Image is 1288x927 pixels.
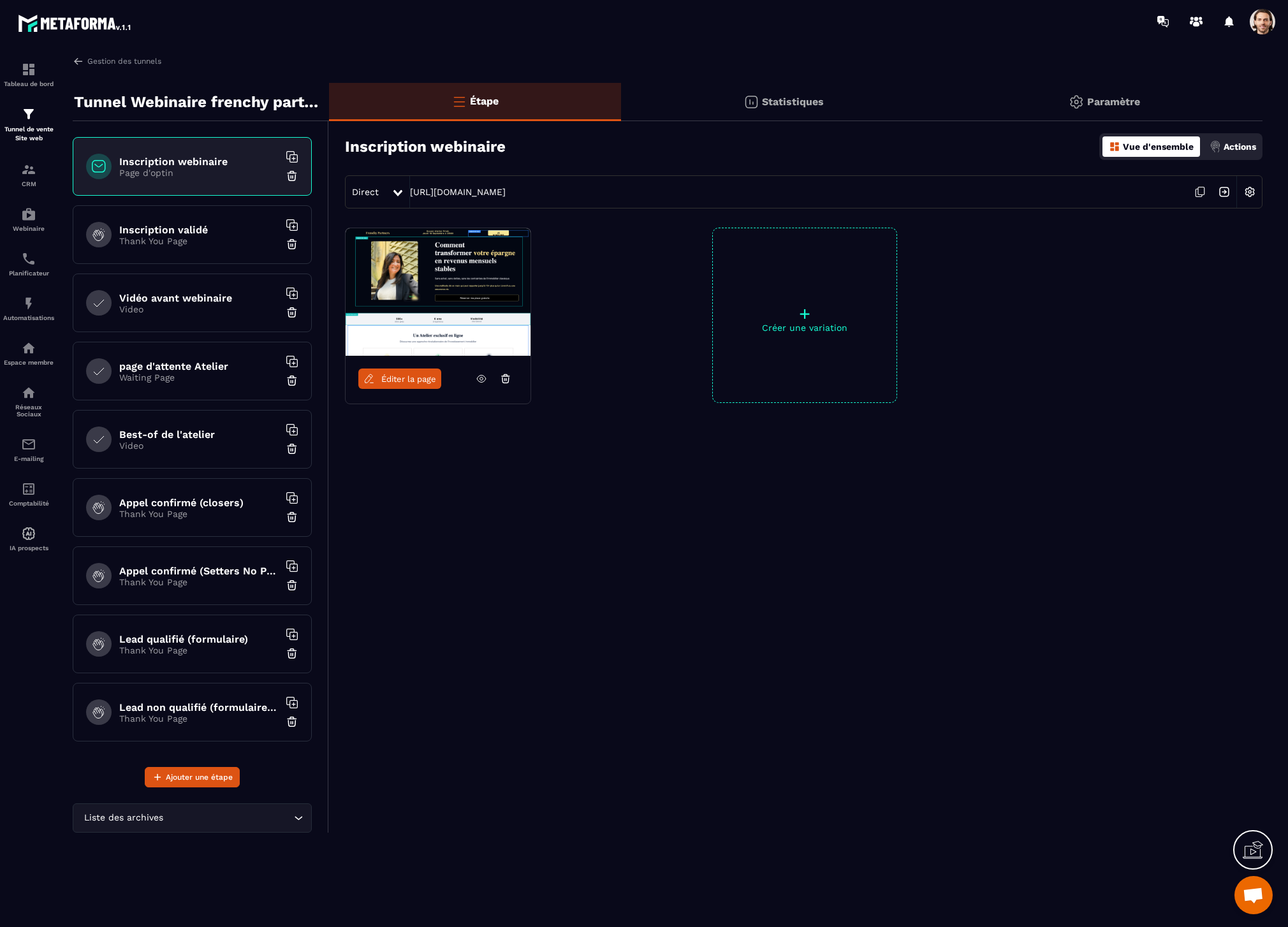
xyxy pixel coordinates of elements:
img: automations [21,207,36,222]
a: [URL][DOMAIN_NAME] [410,187,506,197]
h6: Appel confirmé (closers) [119,497,279,509]
a: social-networksocial-networkRéseaux Sociaux [3,376,54,427]
img: trash [286,238,298,251]
p: Étape [470,95,499,107]
a: emailemailE-mailing [3,427,54,472]
a: schedulerschedulerPlanificateur [3,242,54,286]
p: CRM [3,180,54,187]
img: trash [286,170,298,182]
img: automations [21,526,36,541]
img: formation [21,106,36,122]
p: Thank You Page [119,236,279,246]
img: trash [286,442,298,455]
h6: Lead qualifié (formulaire) [119,633,279,645]
img: scheduler [21,251,36,266]
img: formation [21,62,36,77]
a: automationsautomationsWebinaire [3,197,54,242]
p: Video [119,304,279,314]
button: Ajouter une étape [145,767,240,787]
p: Page d'optin [119,168,279,178]
img: arrow [73,55,84,67]
img: trash [286,647,298,660]
img: accountant [21,481,36,497]
img: email [21,437,36,452]
p: Créer une variation [713,323,896,333]
p: Thank You Page [119,713,279,724]
h6: Inscription validé [119,224,279,236]
img: arrow-next.bcc2205e.svg [1212,180,1236,204]
p: Thank You Page [119,645,279,655]
img: setting-gr.5f69749f.svg [1069,94,1084,110]
p: Thank You Page [119,509,279,519]
p: Vue d'ensemble [1123,142,1194,152]
img: trash [286,511,298,523]
p: E-mailing [3,455,54,462]
img: automations [21,296,36,311]
img: logo [18,11,133,34]
p: Tunnel Webinaire frenchy partners [74,89,319,115]
img: trash [286,306,298,319]
img: bars-o.4a397970.svg [451,94,467,109]
h6: Appel confirmé (Setters No Pixel/tracking) [119,565,279,577]
a: automationsautomationsAutomatisations [3,286,54,331]
img: trash [286,374,298,387]
a: formationformationTableau de bord [3,52,54,97]
img: actions.d6e523a2.png [1210,141,1221,152]
p: Planificateur [3,270,54,277]
img: stats.20deebd0.svg [743,94,759,110]
p: Tunnel de vente Site web [3,125,54,143]
p: Actions [1224,142,1256,152]
img: social-network [21,385,36,400]
span: Direct [352,187,379,197]
p: IA prospects [3,544,54,551]
span: Ajouter une étape [166,771,233,784]
a: accountantaccountantComptabilité [3,472,54,516]
p: Waiting Page [119,372,279,383]
h6: Best-of de l'atelier [119,428,279,441]
img: trash [286,715,298,728]
p: Video [119,441,279,451]
a: formationformationCRM [3,152,54,197]
a: Gestion des tunnels [73,55,161,67]
p: Statistiques [762,96,824,108]
h6: Inscription webinaire [119,156,279,168]
div: Open chat [1234,876,1273,914]
p: Paramètre [1087,96,1140,108]
h6: Lead non qualifié (formulaire No Pixel/tracking) [119,701,279,713]
a: Éditer la page [358,369,441,389]
a: automationsautomationsEspace membre [3,331,54,376]
h6: page d'attente Atelier [119,360,279,372]
span: Éditer la page [381,374,436,384]
img: trash [286,579,298,592]
p: Espace membre [3,359,54,366]
p: + [713,305,896,323]
p: Tableau de bord [3,80,54,87]
p: Webinaire [3,225,54,232]
a: formationformationTunnel de vente Site web [3,97,54,152]
img: formation [21,162,36,177]
p: Réseaux Sociaux [3,404,54,418]
p: Thank You Page [119,577,279,587]
p: Comptabilité [3,500,54,507]
p: Automatisations [3,314,54,321]
span: Liste des archives [81,811,166,825]
input: Search for option [166,811,291,825]
h3: Inscription webinaire [345,138,506,156]
img: setting-w.858f3a88.svg [1238,180,1262,204]
div: Search for option [73,803,312,833]
img: image [346,228,531,356]
img: dashboard-orange.40269519.svg [1109,141,1120,152]
img: automations [21,340,36,356]
h6: Vidéo avant webinaire [119,292,279,304]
